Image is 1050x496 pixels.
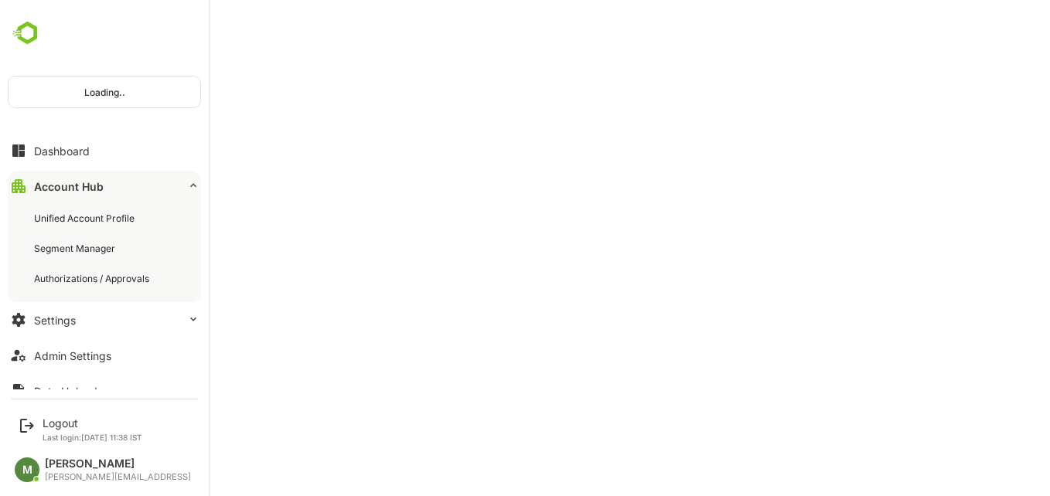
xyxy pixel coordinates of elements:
[43,433,142,442] p: Last login: [DATE] 11:38 IST
[34,144,90,158] div: Dashboard
[34,349,111,362] div: Admin Settings
[8,340,201,371] button: Admin Settings
[34,242,118,255] div: Segment Manager
[34,385,97,398] div: Data Upload
[45,472,191,482] div: [PERSON_NAME][EMAIL_ADDRESS]
[15,457,39,482] div: M
[34,180,104,193] div: Account Hub
[8,135,201,166] button: Dashboard
[34,272,152,285] div: Authorizations / Approvals
[9,76,200,107] div: Loading..
[8,19,47,48] img: undefinedjpg
[8,171,201,202] button: Account Hub
[8,375,201,406] button: Data Upload
[43,416,142,430] div: Logout
[45,457,191,471] div: [PERSON_NAME]
[34,212,138,225] div: Unified Account Profile
[34,314,76,327] div: Settings
[8,304,201,335] button: Settings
